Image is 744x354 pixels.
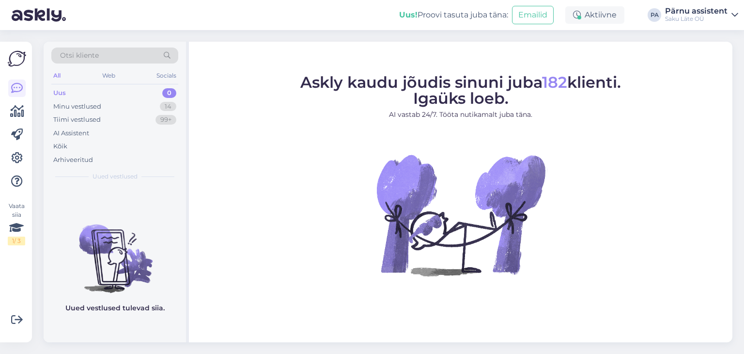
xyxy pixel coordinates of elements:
div: Pärnu assistent [665,7,728,15]
div: Proovi tasuta juba täna: [399,9,508,21]
b: Uus! [399,10,418,19]
img: No chats [44,207,186,294]
div: AI Assistent [53,129,89,138]
span: Uued vestlused [93,172,138,181]
div: Web [100,69,117,82]
div: Aktiivne [565,6,624,24]
div: Minu vestlused [53,102,101,112]
div: Arhiveeritud [53,155,93,165]
div: PA [648,8,661,22]
div: 0 [162,88,176,98]
img: Askly Logo [8,49,26,68]
button: Emailid [512,6,554,24]
span: Askly kaudu jõudis sinuni juba klienti. Igaüks loeb. [300,73,621,108]
div: Kõik [53,142,67,151]
div: Tiimi vestlused [53,115,101,125]
div: Uus [53,88,66,98]
p: Uued vestlused tulevad siia. [65,303,165,313]
div: 99+ [155,115,176,125]
div: Vaata siia [8,202,25,245]
span: 182 [542,73,567,92]
div: All [51,69,62,82]
div: 1 / 3 [8,237,25,245]
img: No Chat active [373,128,548,302]
div: Saku Läte OÜ [665,15,728,23]
div: Socials [155,69,178,82]
p: AI vastab 24/7. Tööta nutikamalt juba täna. [300,110,621,120]
div: 14 [160,102,176,112]
a: Pärnu assistentSaku Läte OÜ [665,7,738,23]
span: Otsi kliente [60,50,99,61]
